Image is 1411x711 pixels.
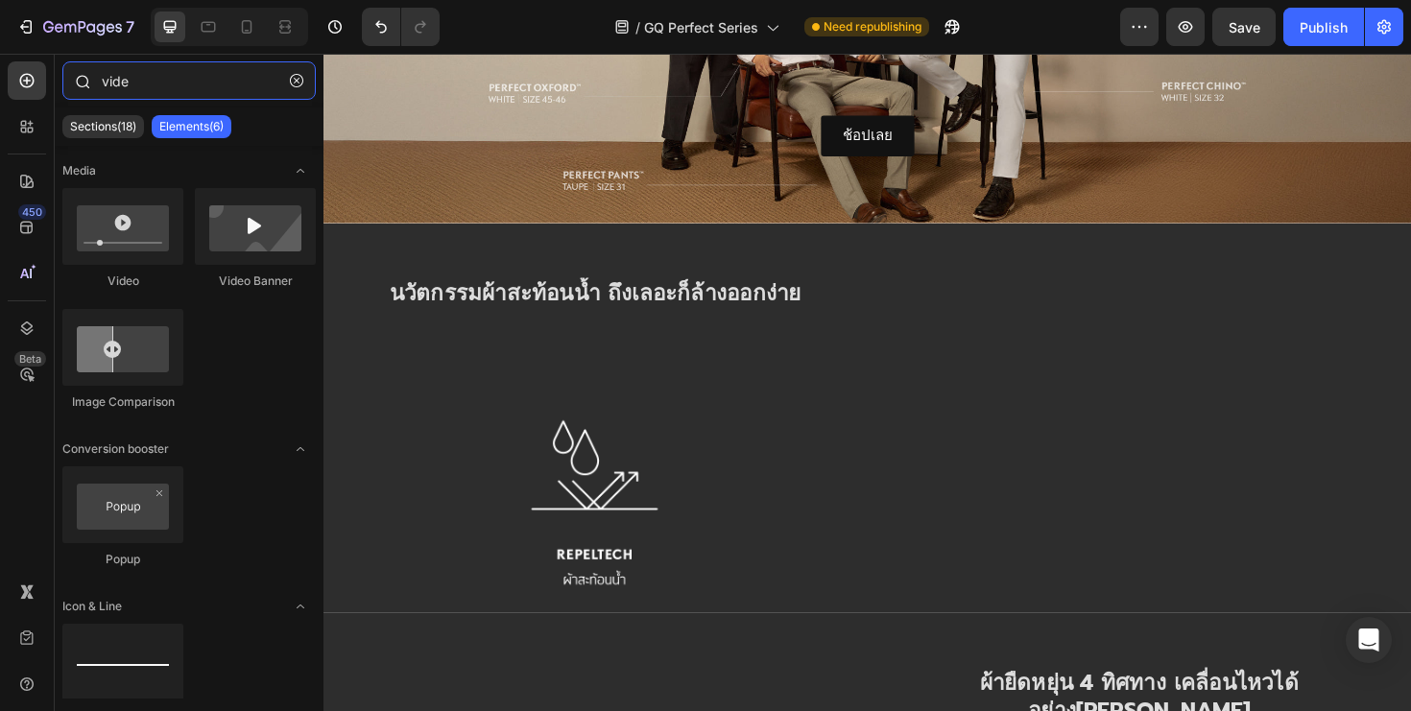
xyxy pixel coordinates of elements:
div: 450 [18,204,46,220]
span: Conversion booster [62,440,169,458]
span: Save [1229,19,1260,36]
span: GQ Perfect Series [644,17,758,37]
span: Toggle open [285,591,316,622]
div: Popup [62,551,183,568]
p: Elements(6) [159,119,224,134]
span: Media [62,162,96,179]
div: Undo/Redo [362,8,440,46]
span: / [635,17,640,37]
button: Publish [1283,8,1364,46]
button: 7 [8,8,143,46]
p: ช้อปเลย [550,73,603,101]
iframe: Design area [323,54,1411,711]
input: Search Sections & Elements [62,61,316,100]
div: Publish [1300,17,1348,37]
div: Beta [14,351,46,367]
p: Sections(18) [70,119,136,134]
div: Image Comparison [62,393,183,411]
p: 7 [126,15,134,38]
div: Video Banner [195,273,316,290]
span: Need republishing [824,18,921,36]
span: Toggle open [285,434,316,464]
div: Video [62,273,183,290]
span: Icon & Line [62,598,122,615]
img: gempages_490543198289003377-f8611aef-6721-483f-a11b-56979c43041a.png [168,347,408,587]
div: Open Intercom Messenger [1346,617,1392,663]
h2: นวัตกรรมผ้าสะท้อนน้ำ ถึงเลอะก็ล้างออกง่าย​ [19,237,557,271]
button: Save [1212,8,1276,46]
span: Toggle open [285,155,316,186]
